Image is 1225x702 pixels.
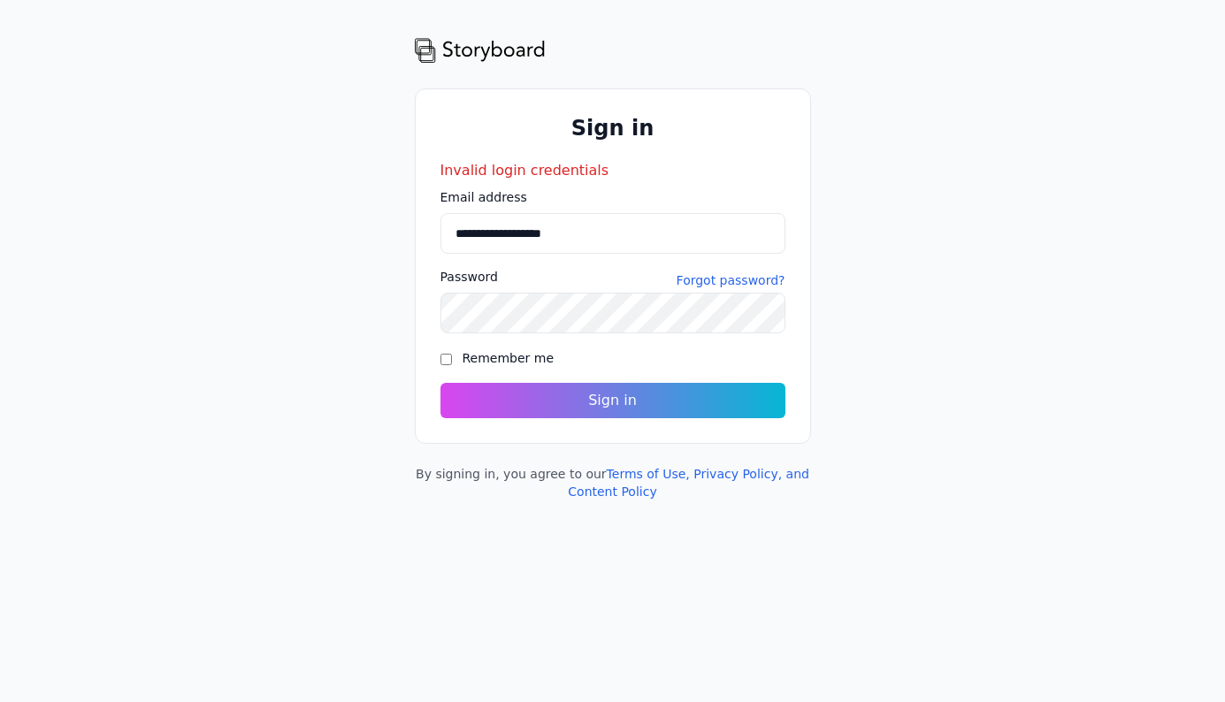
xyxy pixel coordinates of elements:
img: storyboard [415,35,546,64]
label: Password [440,268,498,286]
div: By signing in, you agree to our [415,465,811,500]
div: Invalid login credentials [440,160,785,181]
a: Terms of Use, Privacy Policy, and Content Policy [568,467,809,499]
button: Sign in [440,383,785,418]
button: Forgot password? [677,271,785,289]
label: Remember me [463,351,555,365]
label: Email address [440,188,785,206]
h1: Sign in [440,114,785,142]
